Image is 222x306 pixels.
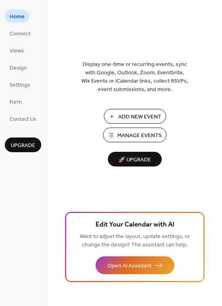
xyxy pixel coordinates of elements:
[80,231,190,250] span: Want to adjust the layout, update settings, or change the design? The assistant can help.
[103,128,166,142] button: Manage Events
[10,13,25,21] span: Home
[10,47,24,55] span: Views
[10,30,31,38] span: Connect
[108,152,162,167] button: 🚀 Upgrade
[107,262,151,270] span: Open AI Assistant
[10,115,36,124] span: Contact Us
[10,81,30,89] span: Settings
[5,78,35,91] a: Settings
[11,141,35,150] span: Upgrade
[96,256,174,274] button: Open AI Assistant
[113,155,157,165] span: 🚀 Upgrade
[5,44,29,57] a: Views
[96,219,174,230] span: Edit Your Calendar with AI
[81,60,188,94] span: Display one-time or recurring events, sync with Google, Outlook, Zoom, Eventbrite, Wix Events or ...
[118,113,161,121] span: Add New Event
[5,61,32,74] a: Design
[10,98,22,107] span: Form
[117,132,162,140] span: Manage Events
[5,138,41,152] button: Upgrade
[5,95,27,108] a: Form
[10,64,27,72] span: Design
[5,112,41,125] a: Contact Us
[104,109,166,124] button: Add New Event
[5,10,29,23] a: Home
[5,27,35,40] a: Connect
